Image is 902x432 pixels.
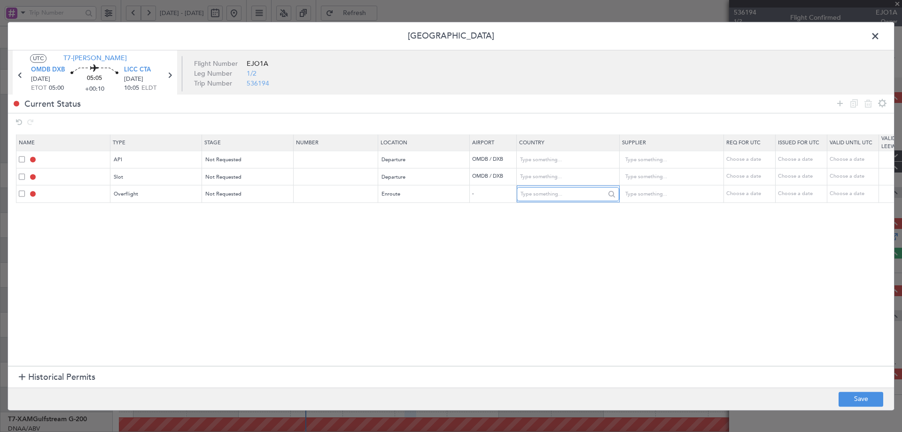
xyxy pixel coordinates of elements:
[830,139,872,146] span: Valid Until Utc
[726,156,775,164] div: Choose a date
[726,190,775,198] div: Choose a date
[726,173,775,181] div: Choose a date
[726,139,761,146] span: Req For Utc
[778,139,819,146] span: Issued For Utc
[778,173,827,181] div: Choose a date
[830,173,879,181] div: Choose a date
[778,156,827,164] div: Choose a date
[778,190,827,198] div: Choose a date
[8,22,894,50] header: [GEOGRAPHIC_DATA]
[839,392,883,407] button: Save
[830,156,879,164] div: Choose a date
[830,190,879,198] div: Choose a date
